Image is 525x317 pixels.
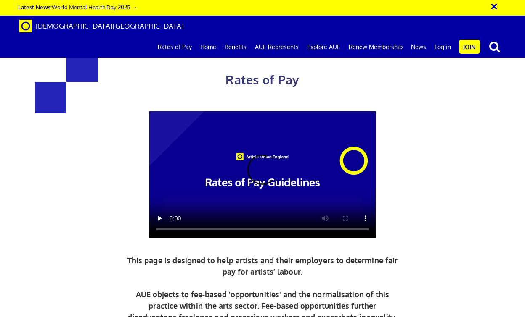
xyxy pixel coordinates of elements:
a: Join [459,40,480,54]
a: Benefits [220,37,251,58]
a: News [407,37,430,58]
a: Latest News:World Mental Health Day 2025 → [18,3,137,10]
a: Rates of Pay [154,37,196,58]
a: Renew Membership [345,37,407,58]
strong: Latest News: [18,3,52,10]
a: Brand [DEMOGRAPHIC_DATA][GEOGRAPHIC_DATA] [13,16,190,37]
span: Rates of Pay [225,72,299,87]
a: Explore AUE [303,37,345,58]
a: AUE Represents [251,37,303,58]
span: [DEMOGRAPHIC_DATA][GEOGRAPHIC_DATA] [35,21,184,30]
a: Log in [430,37,455,58]
button: search [482,38,508,55]
a: Home [196,37,220,58]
